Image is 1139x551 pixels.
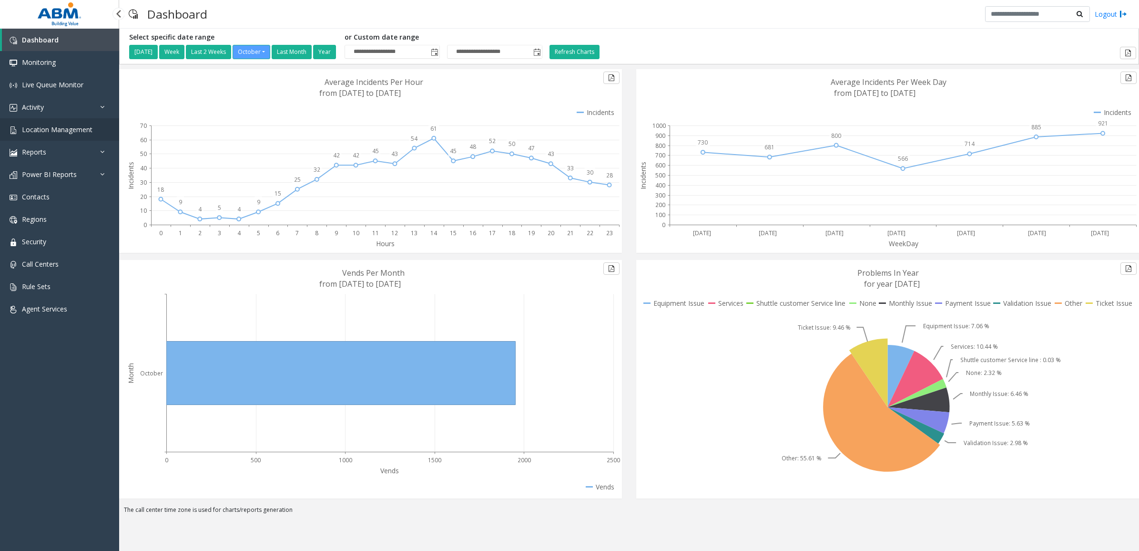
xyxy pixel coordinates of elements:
[606,229,613,237] text: 23
[380,466,399,475] text: Vends
[1120,72,1137,84] button: Export to pdf
[325,77,423,87] text: Average Incidents Per Hour
[22,282,51,291] span: Rule Sets
[140,207,147,215] text: 10
[825,229,844,237] text: [DATE]
[140,164,147,172] text: 40
[126,162,135,189] text: Incidents
[1028,229,1046,237] text: [DATE]
[372,229,379,237] text: 11
[140,369,163,377] text: October
[1031,123,1041,131] text: 885
[969,419,1030,427] text: Payment Issue: 5.63 %
[655,201,665,209] text: 200
[489,137,496,145] text: 52
[198,205,202,213] text: 4
[22,80,83,89] span: Live Queue Monitor
[179,198,182,206] text: 9
[960,356,1061,364] text: Shuttle customer Service line : 0.03 %
[10,283,17,291] img: 'icon'
[165,456,168,464] text: 0
[966,369,1002,377] text: None: 2.32 %
[22,215,47,224] span: Regions
[345,33,542,42] h5: or Custom date range
[548,150,554,158] text: 43
[22,103,44,112] span: Activity
[10,194,17,201] img: 'icon'
[655,211,665,219] text: 100
[22,125,92,134] span: Location Management
[1119,9,1127,19] img: logout
[22,192,50,201] span: Contacts
[179,229,182,237] text: 1
[693,229,711,237] text: [DATE]
[218,204,221,212] text: 5
[549,45,600,59] button: Refresh Charts
[157,186,164,194] text: 18
[1120,47,1136,59] button: Export to pdf
[655,181,665,189] text: 400
[508,229,515,237] text: 18
[831,132,841,140] text: 800
[140,136,147,144] text: 60
[889,239,919,248] text: WeekDay
[430,229,437,237] text: 14
[2,29,119,51] a: Dashboard
[759,229,777,237] text: [DATE]
[237,205,241,213] text: 4
[313,45,336,59] button: Year
[798,323,851,332] text: Ticket Issue: 9.46 %
[335,229,338,237] text: 9
[22,260,59,269] span: Call Centers
[10,82,17,89] img: 'icon'
[430,125,437,133] text: 61
[129,33,337,42] h5: Select specific date range
[233,45,270,59] button: October
[140,193,147,201] text: 20
[429,45,439,59] span: Toggle popup
[518,456,531,464] text: 2000
[923,322,989,330] text: Equipment Issue: 7.06 %
[186,45,231,59] button: Last 2 Weeks
[698,138,708,146] text: 730
[119,506,1139,519] div: The call center time zone is used for charts/reports generation
[22,58,56,67] span: Monitoring
[508,140,515,148] text: 50
[10,239,17,246] img: 'icon'
[764,143,774,151] text: 681
[639,162,648,189] text: Incidents
[607,456,620,464] text: 2500
[531,45,542,59] span: Toggle popup
[314,166,320,174] text: 32
[129,45,158,59] button: [DATE]
[450,229,457,237] text: 15
[1095,9,1127,19] a: Logout
[411,229,417,237] text: 13
[662,221,665,229] text: 0
[587,229,593,237] text: 22
[528,144,535,152] text: 47
[567,164,574,172] text: 33
[294,176,301,184] text: 25
[655,142,665,150] text: 800
[1098,119,1108,127] text: 921
[376,239,395,248] text: Hours
[140,122,147,130] text: 70
[391,229,398,237] text: 12
[603,262,620,275] button: Export to pdf
[655,161,665,169] text: 600
[10,126,17,134] img: 'icon'
[391,150,398,158] text: 43
[655,151,665,159] text: 700
[10,59,17,67] img: 'icon'
[951,343,998,351] text: Services: 10.44 %
[257,198,260,206] text: 9
[142,2,212,26] h3: Dashboard
[10,37,17,44] img: 'icon'
[275,189,281,198] text: 15
[218,229,221,237] text: 3
[198,229,202,237] text: 2
[606,171,613,179] text: 28
[655,171,665,179] text: 500
[782,454,822,462] text: Other: 55.61 %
